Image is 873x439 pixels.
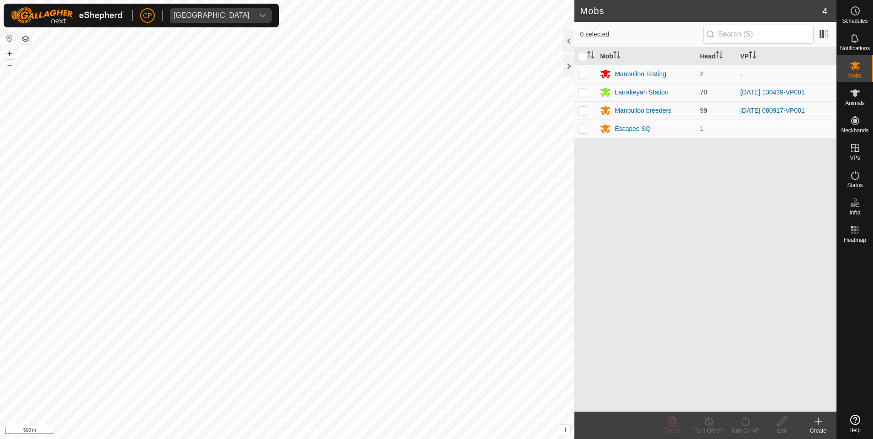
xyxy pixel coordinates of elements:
div: Manbulloo breeders [615,106,671,115]
button: i [560,425,570,435]
div: Edit [763,427,800,435]
a: Help [837,411,873,437]
button: Reset Map [4,33,15,44]
span: 4 [822,4,827,18]
span: Animals [845,100,865,106]
span: Status [847,183,862,188]
a: Privacy Policy [251,427,285,435]
button: + [4,48,15,59]
img: Gallagher Logo [11,7,125,24]
input: Search (S) [703,25,814,44]
span: Delete [664,428,680,434]
span: 1 [700,125,704,132]
div: dropdown trigger [253,8,272,23]
p-sorticon: Activate to sort [613,52,621,60]
span: Heatmap [844,237,866,243]
a: [DATE] 080917-VP001 [740,107,805,114]
h2: Mobs [580,5,822,16]
span: Infra [849,210,860,215]
td: - [736,65,836,83]
th: Head [696,47,736,65]
div: Manbulloo Testing [615,69,666,79]
span: Notifications [840,46,870,51]
p-sorticon: Activate to sort [715,52,723,60]
span: Manbulloo Station [170,8,253,23]
span: 99 [700,107,707,114]
span: Neckbands [841,128,868,133]
button: – [4,60,15,71]
div: Create [800,427,836,435]
a: [DATE] 130439-VP001 [740,89,805,96]
span: CP [143,11,152,21]
span: i [564,426,566,434]
div: Escapee SQ [615,124,651,134]
span: Mobs [848,73,862,78]
th: VP [736,47,836,65]
p-sorticon: Activate to sort [587,52,594,60]
span: Help [849,428,861,433]
span: 0 selected [580,30,703,39]
span: 2 [700,70,704,78]
th: Mob [596,47,696,65]
td: - [736,120,836,138]
button: Map Layers [20,33,31,44]
span: Schedules [842,18,868,24]
div: Turn On VP [727,427,763,435]
div: Turn Off VP [690,427,727,435]
p-sorticon: Activate to sort [749,52,756,60]
div: Larrakeyah Station [615,88,668,97]
div: [GEOGRAPHIC_DATA] [174,12,250,19]
span: VPs [850,155,860,161]
a: Contact Us [296,427,323,435]
span: 70 [700,89,707,96]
